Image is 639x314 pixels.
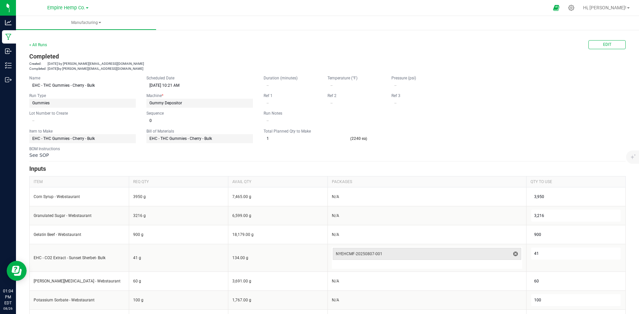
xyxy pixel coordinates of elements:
span: Open Ecommerce Menu [549,1,564,14]
p: 01:04 PM EDT [3,288,13,306]
th: AVAIL QTY [228,176,328,187]
td: Completed: [29,66,46,71]
td: 41 g [129,244,228,271]
td: 3,691.00 g [228,271,328,290]
span: Empire Hemp Co. [47,5,85,11]
inline-svg: Manufacturing [5,34,12,40]
label: Pressure (psi) [391,75,416,81]
kendo-label: Run Notes [264,111,282,116]
inline-svg: Inbound [5,48,12,54]
td: 3950 g [129,187,228,206]
kendo-label: Name [29,76,40,80]
inline-svg: Analytics [5,19,12,26]
kendo-label: Run Type [29,93,46,98]
iframe: Resource center [7,261,27,281]
inline-svg: Inventory [5,62,12,69]
inline-svg: Outbound [5,76,12,83]
span: Hi, [PERSON_NAME]! [583,5,626,10]
td: 100 g [129,290,228,309]
label: Bill of Materials [146,129,174,134]
span: See SOP [29,153,49,158]
th: QTY TO USE [526,176,626,187]
kendo-label: BOM Instructions [29,147,60,151]
td: 60 g [129,271,228,290]
td: Created: [29,61,46,66]
th: ITEM [30,176,129,187]
span: N/A [332,298,339,302]
p: 08/26 [3,306,13,311]
label: Item to Make [29,129,53,134]
span: Edit [603,42,611,48]
kendo-label: Duration (minutes) [264,76,298,80]
td: 134.00 g [228,244,328,271]
label: Ref 3 [391,93,400,98]
th: PACKAGES [327,176,526,187]
td: 6,599.00 g [228,206,328,225]
td: [DATE] by [PERSON_NAME][EMAIL_ADDRESS][DOMAIN_NAME] [46,66,144,71]
button: Edit [588,40,626,49]
th: REQ QTY [129,176,228,187]
td: 18,179.00 g [228,225,328,244]
kendo-label: Sequence [146,111,164,116]
h3: Inputs [29,164,626,173]
kendo-label: Scheduled Date [146,76,174,80]
kendo-label: Temperature (°F) [327,76,357,80]
td: 1,767.00 g [228,290,328,309]
kendo-label: Lot Number to Create [29,111,68,116]
label: Total Planned Qty to Make [264,129,311,134]
span: N/A [332,213,339,218]
span: N/A [332,232,339,237]
kendo-label: Ref 1 [264,93,273,98]
td: 7,465.00 g [228,187,328,206]
span: Manufacturing [16,20,156,26]
kendo-label: Machine [146,93,163,98]
h3: Completed [29,52,626,61]
td: [DATE] by [PERSON_NAME][EMAIL_ADDRESS][DOMAIN_NAME] [46,61,144,66]
a: < All Runs [29,43,47,47]
span: N/A [332,194,339,199]
a: Manufacturing [16,16,156,30]
kendo-label: Ref 2 [327,93,336,98]
span: N/A [332,279,339,283]
td: 900 g [129,225,228,244]
div: Manage settings [567,5,575,11]
td: 3216 g [129,206,228,225]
